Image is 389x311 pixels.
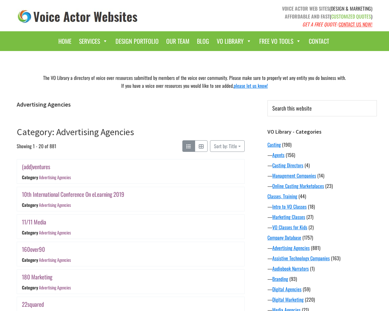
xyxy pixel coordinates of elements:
[302,234,313,241] span: (1757)
[339,21,372,28] a: CONTACT US NOW!
[17,140,56,152] span: Showing 1 - 20 of 881
[325,182,333,190] span: (23)
[272,275,288,282] a: Branding
[331,13,371,20] span: CUSTOMIZED QUOTES
[267,182,377,190] div: —
[17,9,139,25] img: voice_actor_websites_logo
[272,296,304,303] a: Digital Marketing
[22,190,124,199] a: 10th International Conference On eLearning 2019
[305,162,310,169] span: (4)
[272,213,305,220] a: Marketing Classes
[22,300,44,309] a: 22squared
[267,234,301,241] a: Company Database
[17,101,245,108] h1: Advertising Agencies
[272,285,301,293] a: Digital Agencies
[267,128,377,135] h3: VO Library - Categories
[22,217,46,226] a: 11/11 Media
[282,141,291,148] span: (190)
[234,82,268,89] a: please let us know!
[267,213,377,220] div: —
[303,285,310,293] span: (59)
[298,193,306,200] span: (44)
[267,224,377,231] div: —
[305,296,315,303] span: (220)
[267,162,377,169] div: —
[267,141,281,148] a: Casting
[302,21,337,28] em: GET A FREE QUOTE:
[76,34,111,48] a: Services
[285,13,330,20] strong: AFFORDABLE AND FAST
[272,203,307,210] a: Intro to VO Classes
[267,193,297,200] a: Classes, Training
[267,151,377,159] div: —
[272,255,330,262] a: Assistive Technology Companies
[39,257,71,263] a: Advertising Agencies
[310,265,315,272] span: (1)
[272,224,307,231] a: VO Classes for Kids
[267,172,377,179] div: —
[39,284,71,291] a: Advertising Agencies
[210,140,245,152] button: Sort by: Title
[39,202,71,208] a: Advertising Agencies
[267,296,377,303] div: —
[317,172,324,179] span: (14)
[267,100,377,116] input: Search this website
[308,224,314,231] span: (2)
[267,255,377,262] div: —
[22,162,50,171] a: (add)ventures
[22,245,45,254] a: 160over90
[306,213,313,220] span: (27)
[22,229,38,236] div: Category
[22,202,38,208] div: Category
[272,162,303,169] a: Casting Directors
[199,5,372,28] p: (DESIGN & MARKETING) ( )
[22,272,52,281] a: 180 Marketing
[267,275,377,282] div: —
[267,244,377,251] div: —
[39,174,71,181] a: Advertising Agencies
[272,265,309,272] a: Audiobook Narrators
[22,284,38,291] div: Category
[272,182,324,190] a: Online Casting Marketplaces
[55,34,74,48] a: Home
[17,126,134,138] a: Category: Advertising Agencies
[286,151,295,159] span: (156)
[22,257,38,263] div: Category
[194,34,212,48] a: Blog
[308,203,315,210] span: (18)
[39,229,71,236] a: Advertising Agencies
[272,151,284,159] a: Agents
[22,174,38,181] div: Category
[282,5,329,12] strong: VOICE ACTOR WEB SITES
[256,34,304,48] a: Free VO Tools
[267,265,377,272] div: —
[214,34,255,48] a: VO Library
[331,255,340,262] span: (163)
[272,244,310,251] a: Advertising Agencies
[289,275,297,282] span: (93)
[272,172,316,179] a: Management Companies
[12,72,377,91] div: The VO Library a directory of voice over resources submitted by members of the voice over communi...
[267,203,377,210] div: —
[267,285,377,293] div: —
[311,244,320,251] span: (881)
[112,34,162,48] a: Design Portfolio
[163,34,192,48] a: Our Team
[306,34,332,48] a: Contact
